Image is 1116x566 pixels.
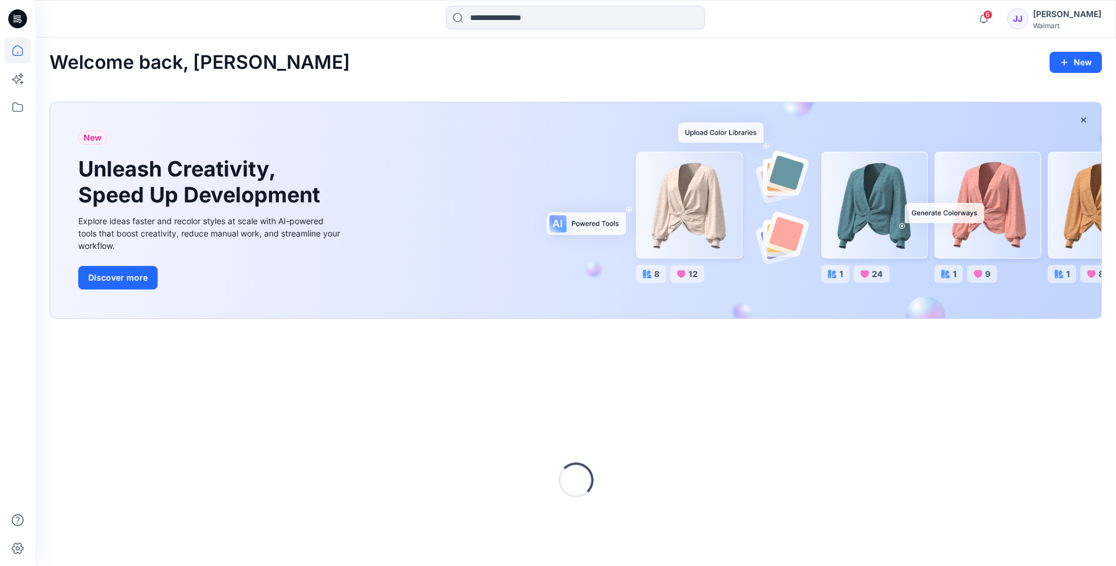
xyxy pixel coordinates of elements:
[78,266,158,289] button: Discover more
[84,131,102,145] span: New
[78,266,343,289] a: Discover more
[78,215,343,252] div: Explore ideas faster and recolor styles at scale with AI-powered tools that boost creativity, red...
[983,10,992,19] span: 6
[1033,21,1101,30] div: Walmart
[1007,8,1028,29] div: JJ
[49,52,350,74] h2: Welcome back, [PERSON_NAME]
[1033,7,1101,21] div: [PERSON_NAME]
[78,157,325,207] h1: Unleash Creativity, Speed Up Development
[1050,52,1102,73] button: New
